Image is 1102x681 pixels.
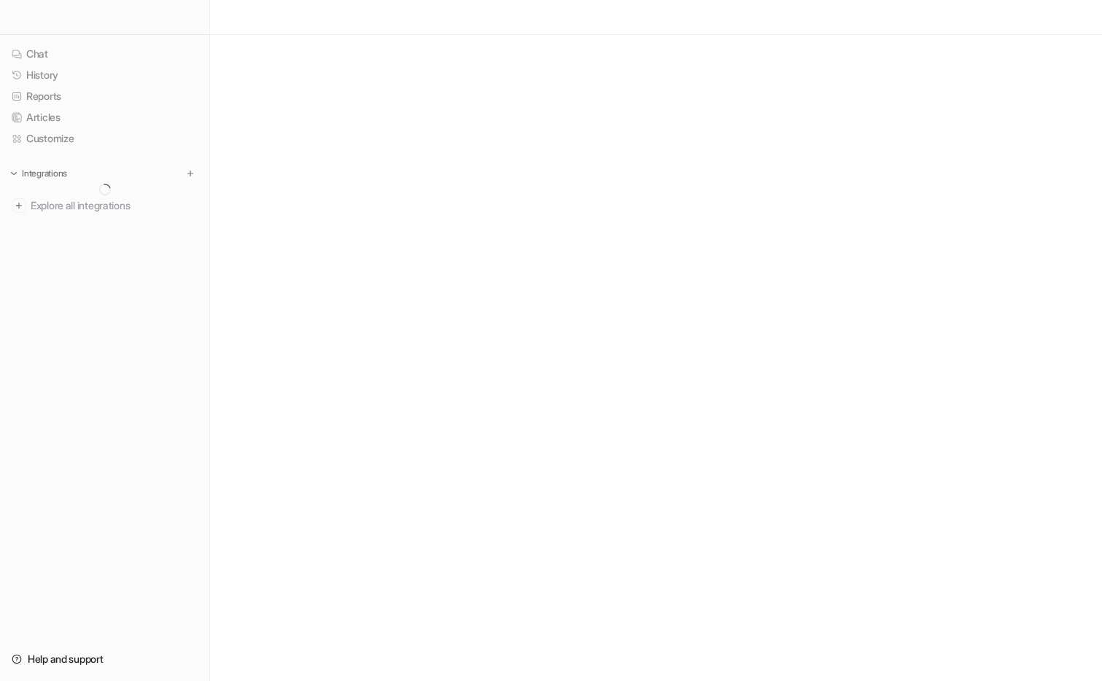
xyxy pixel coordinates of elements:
img: menu_add.svg [185,168,195,179]
a: Explore all integrations [6,195,203,216]
span: Explore all integrations [31,194,198,217]
img: expand menu [9,168,19,179]
a: Reports [6,86,203,106]
button: Integrations [6,166,71,181]
a: Customize [6,128,203,149]
img: explore all integrations [12,198,26,213]
a: Articles [6,107,203,128]
a: Help and support [6,649,203,669]
p: Integrations [22,168,67,179]
a: History [6,65,203,85]
a: Chat [6,44,203,64]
